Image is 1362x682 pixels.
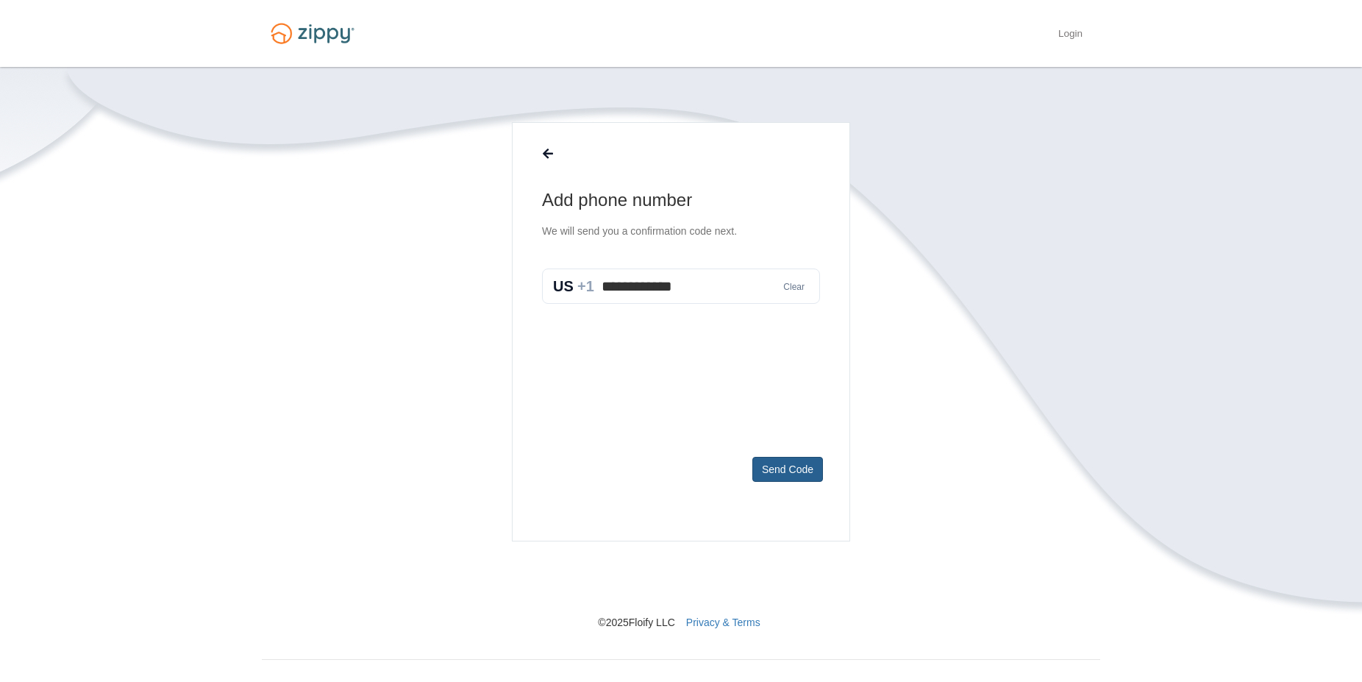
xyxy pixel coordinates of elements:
h1: Add phone number [542,188,820,212]
button: Clear [779,280,809,294]
button: Send Code [752,457,823,482]
img: Logo [262,16,363,51]
nav: © 2025 Floify LLC [262,541,1100,630]
p: We will send you a confirmation code next. [542,224,820,239]
a: Privacy & Terms [686,617,760,628]
a: Login [1058,28,1083,43]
